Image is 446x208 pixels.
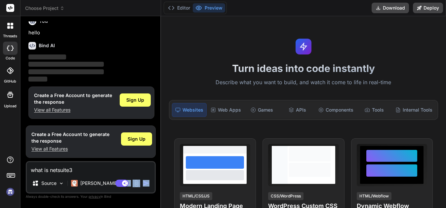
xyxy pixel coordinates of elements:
[126,97,144,103] span: Sign Up
[268,192,304,200] div: CSS/WordPress
[143,180,149,187] img: icon
[39,42,55,49] h6: Bind AI
[372,3,409,13] button: Download
[31,131,109,144] h1: Create a Free Account to generate the response
[3,33,17,39] label: threads
[28,54,66,59] span: ‌
[4,79,16,84] label: GitHub
[25,5,64,12] span: Choose Project
[34,107,112,113] p: View all Features
[357,103,391,117] div: Tools
[4,103,17,109] label: Upload
[393,103,435,117] div: Internal Tools
[165,62,442,74] h1: Turn ideas into code instantly
[316,103,356,117] div: Components
[28,77,47,82] span: ‌
[172,103,207,117] div: Websites
[59,181,64,186] img: Pick Models
[165,78,442,87] p: Describe what you want to build, and watch it come to life in real-time
[89,194,101,198] span: privacy
[27,162,155,174] textarea: what is netsuite3
[193,3,225,13] button: Preview
[41,180,57,187] p: Source
[133,180,140,187] img: attachment
[128,136,145,142] span: Sign Up
[180,192,212,200] div: HTML/CSS/JS
[28,69,104,74] span: ‌
[280,103,314,117] div: APIs
[28,29,154,37] p: hello
[6,55,15,61] label: code
[71,180,78,187] img: Claude 4 Sonnet
[31,146,109,152] p: View all Features
[357,192,391,200] div: HTML/Webflow
[165,3,193,13] button: Editor
[413,3,443,13] button: Deploy
[245,103,279,117] div: Games
[80,180,130,187] p: [PERSON_NAME] 4 S..
[208,103,244,117] div: Web Apps
[26,193,156,200] p: Always double-check its answers. Your in Bind
[28,62,104,67] span: ‌
[34,92,112,105] h1: Create a Free Account to generate the response
[5,186,16,197] img: signin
